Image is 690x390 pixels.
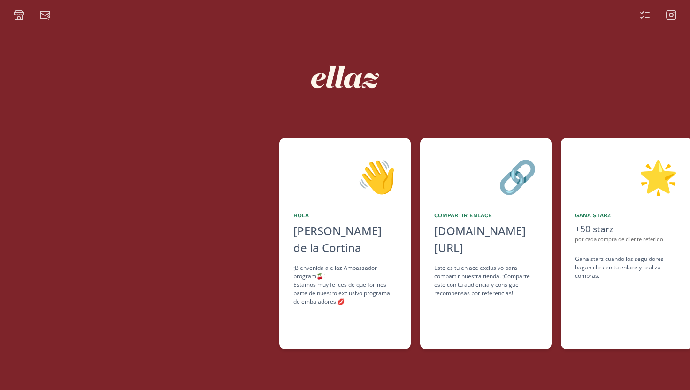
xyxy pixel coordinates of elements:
div: Hola [293,211,397,220]
div: por cada compra de cliente referido [575,236,678,244]
div: Compartir Enlace [434,211,537,220]
div: 🌟 [575,152,678,200]
div: +50 starz [575,222,678,236]
div: Gana starz [575,211,678,220]
div: [DOMAIN_NAME][URL] [434,222,537,256]
div: Gana starz cuando los seguidores hagan click en tu enlace y realiza compras . [575,255,678,280]
img: nKmKAABZpYV7 [303,35,387,119]
div: [PERSON_NAME] de la Cortina [293,222,397,256]
div: 🔗 [434,152,537,200]
div: Este es tu enlace exclusivo para compartir nuestra tienda. ¡Comparte este con tu audiencia y cons... [434,264,537,298]
div: 👋 [293,152,397,200]
div: ¡Bienvenida a ellaz Ambassador program🍒! Estamos muy felices de que formes parte de nuestro exclu... [293,264,397,306]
